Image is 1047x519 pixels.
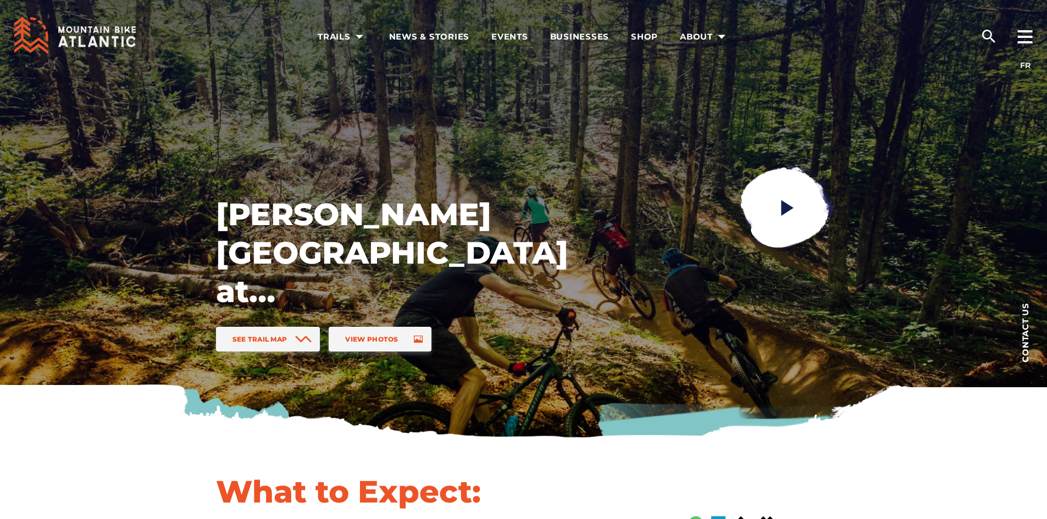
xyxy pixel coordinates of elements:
span: Shop [631,31,658,42]
a: View Photos [329,327,431,351]
ion-icon: arrow dropdown [352,29,367,44]
span: Businesses [550,31,610,42]
span: About [680,31,729,42]
ion-icon: arrow dropdown [714,29,729,44]
span: View Photos [345,335,398,343]
a: FR [1020,60,1031,70]
span: Contact us [1021,303,1029,362]
ion-icon: play [777,198,797,217]
h1: What to Expect: [216,472,573,511]
h1: [PERSON_NAME][GEOGRAPHIC_DATA] at [GEOGRAPHIC_DATA] [216,195,568,310]
span: See Trail Map [232,335,287,343]
span: News & Stories [389,31,470,42]
ion-icon: search [980,27,998,45]
a: See Trail Map [216,327,320,351]
span: Events [491,31,528,42]
a: Contact us [1003,286,1047,379]
span: Trails [318,31,367,42]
